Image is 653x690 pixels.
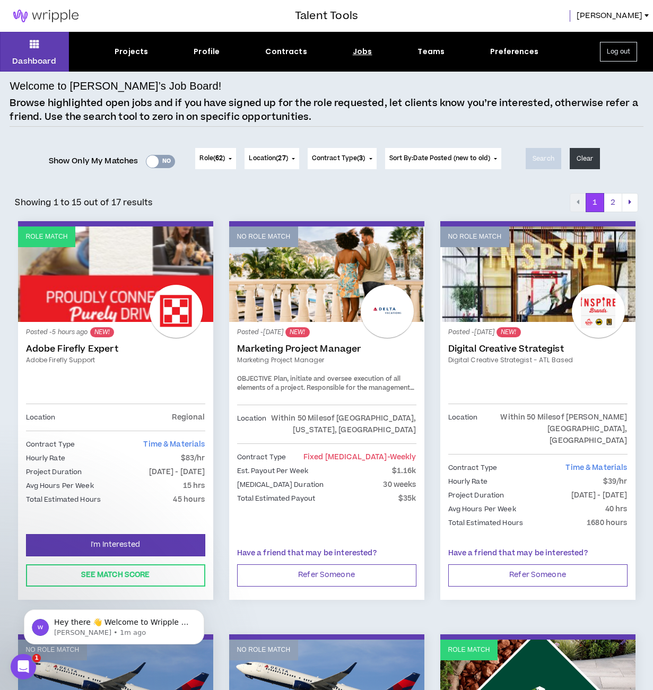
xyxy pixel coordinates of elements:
span: Fixed [MEDICAL_DATA] [303,452,416,462]
p: $39/hr [603,476,628,487]
span: 62 [215,154,223,163]
a: Role Match [18,226,213,322]
span: Role ( ) [199,154,225,163]
sup: NEW! [497,327,520,337]
a: No Role Match [229,226,424,322]
iframe: Intercom live chat [11,654,36,679]
button: See Match Score [26,564,205,587]
span: Show Only My Matches [49,153,138,169]
h4: Welcome to [PERSON_NAME]’s Job Board! [10,78,221,94]
p: $1.16k [392,465,416,477]
button: Location(27) [245,148,299,169]
p: Location [237,413,267,436]
button: Clear [570,148,600,169]
p: Contract Type [26,439,75,450]
span: [PERSON_NAME] [577,10,642,22]
p: Dashboard [12,56,56,67]
button: Contract Type(3) [308,148,377,169]
p: 45 hours [173,494,205,505]
p: Location [26,412,56,423]
p: Contract Type [237,451,286,463]
p: Within 50 Miles of [PERSON_NAME][GEOGRAPHIC_DATA], [GEOGRAPHIC_DATA] [477,412,627,447]
p: Have a friend that may be interested? [237,548,416,559]
p: No Role Match [237,232,291,242]
p: 15 hrs [183,480,205,492]
button: Search [526,148,561,169]
p: Role Match [448,645,490,655]
div: Profile [194,46,220,57]
div: Preferences [490,46,538,57]
p: $83/hr [181,452,205,464]
span: - weekly [387,452,416,462]
span: 3 [359,154,363,163]
a: Marketing Project Manager [237,344,416,354]
p: Posted - [DATE] [237,327,416,337]
p: Role Match [26,232,68,242]
p: Have a friend that may be interested? [448,548,628,559]
span: Plan, initiate and oversee execution of all elements of a project. Responsible for the management... [237,374,416,430]
a: Marketing Project Manager [237,355,416,365]
button: Refer Someone [448,564,628,587]
sup: NEW! [285,327,309,337]
p: 40 hrs [605,503,628,515]
span: I'm Interested [91,540,140,550]
span: 27 [278,154,285,163]
iframe: Intercom notifications message [8,587,220,661]
p: Project Duration [26,466,82,478]
p: No Role Match [237,645,291,655]
p: Location [448,412,478,447]
p: Regional [172,412,205,423]
p: Posted - 5 hours ago [26,327,205,337]
span: 1 [32,654,41,662]
span: Time & Materials [143,439,205,450]
p: [MEDICAL_DATA] Duration [237,479,324,491]
p: Total Estimated Hours [26,494,101,505]
p: Total Estimated Payout [237,493,316,504]
p: Est. Payout Per Week [237,465,308,477]
p: [DATE] - [DATE] [149,466,205,478]
p: Hourly Rate [448,476,487,487]
p: [DATE] - [DATE] [571,490,628,501]
div: Projects [115,46,148,57]
button: 1 [586,193,604,212]
button: 2 [604,193,622,212]
span: Time & Materials [565,462,627,473]
a: Digital Creative Strategist - ATL Based [448,355,628,365]
p: Posted - [DATE] [448,327,628,337]
p: Browse highlighted open jobs and if you have signed up for the role requested, let clients know y... [10,97,643,124]
div: Contracts [265,46,307,57]
button: Log out [600,42,637,62]
button: Refer Someone [237,564,416,587]
p: No Role Match [448,232,502,242]
h3: Talent Tools [295,8,358,24]
p: Contract Type [448,462,498,474]
p: Within 50 Miles of [GEOGRAPHIC_DATA], [US_STATE], [GEOGRAPHIC_DATA] [266,413,416,436]
p: Showing 1 to 15 out of 17 results [15,196,152,209]
a: Digital Creative Strategist [448,344,628,354]
p: Project Duration [448,490,504,501]
p: Avg Hours Per Week [448,503,516,515]
span: Location ( ) [249,154,288,163]
a: Adobe Firefly Expert [26,344,205,354]
p: 30 weeks [383,479,416,491]
button: Role(62) [195,148,236,169]
p: $35k [398,493,416,504]
sup: NEW! [90,327,114,337]
p: Avg Hours Per Week [26,480,94,492]
button: Sort By:Date Posted (new to old) [385,148,502,169]
button: I'm Interested [26,534,205,556]
a: Adobe Firefly Support [26,355,205,365]
div: Teams [417,46,445,57]
p: Hourly Rate [26,452,65,464]
span: OBJECTIVE [237,374,272,383]
p: 1680 hours [587,517,627,529]
nav: pagination [570,193,638,212]
span: Sort By: Date Posted (new to old) [389,154,491,163]
p: Total Estimated Hours [448,517,524,529]
span: Contract Type ( ) [312,154,365,163]
a: No Role Match [440,226,635,322]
